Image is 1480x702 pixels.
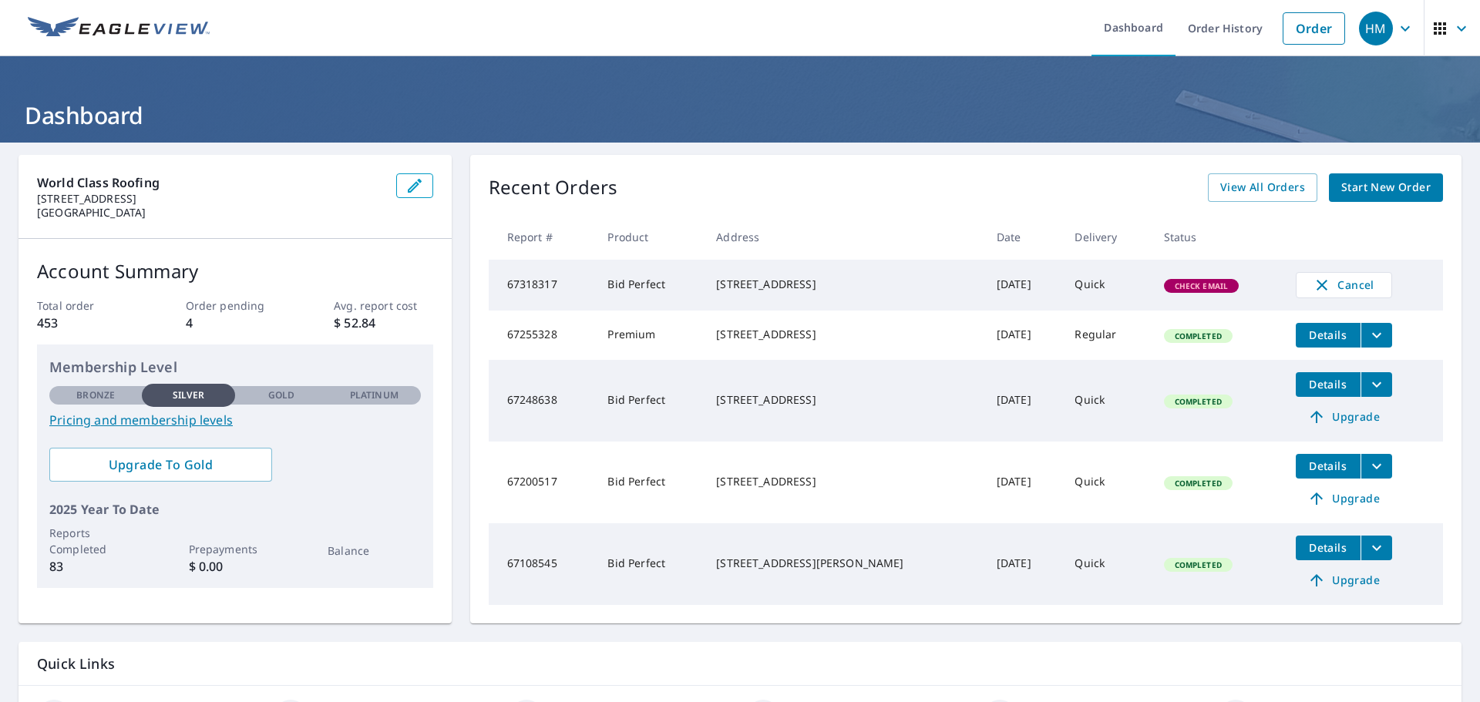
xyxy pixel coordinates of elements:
p: Account Summary [37,257,433,285]
p: $ 52.84 [334,314,432,332]
td: 67200517 [489,442,596,523]
td: [DATE] [984,523,1063,605]
div: [STREET_ADDRESS][PERSON_NAME] [716,556,972,571]
td: [DATE] [984,442,1063,523]
a: View All Orders [1208,173,1317,202]
p: Reports Completed [49,525,142,557]
span: View All Orders [1220,178,1305,197]
span: Upgrade To Gold [62,456,260,473]
p: Gold [268,388,294,402]
p: 2025 Year To Date [49,500,421,519]
button: Cancel [1296,272,1392,298]
div: [STREET_ADDRESS] [716,327,972,342]
p: $ 0.00 [189,557,281,576]
p: [STREET_ADDRESS] [37,192,384,206]
p: Prepayments [189,541,281,557]
td: Premium [595,311,704,360]
p: Bronze [76,388,115,402]
a: Pricing and membership levels [49,411,421,429]
span: Completed [1165,478,1231,489]
button: detailsBtn-67200517 [1296,454,1361,479]
p: Platinum [350,388,399,402]
span: Upgrade [1305,489,1383,508]
a: Upgrade [1296,568,1392,593]
span: Upgrade [1305,571,1383,589]
span: Start New Order [1341,178,1431,197]
p: Avg. report cost [334,297,432,314]
button: detailsBtn-67248638 [1296,372,1361,397]
span: Completed [1165,331,1231,341]
p: Recent Orders [489,173,618,202]
td: Bid Perfect [595,523,704,605]
p: 4 [186,314,284,332]
th: Report # [489,214,596,260]
p: Total order [37,297,136,314]
th: Address [704,214,984,260]
th: Delivery [1062,214,1151,260]
p: Balance [328,542,420,559]
p: Order pending [186,297,284,314]
div: [STREET_ADDRESS] [716,392,972,408]
a: Start New Order [1329,173,1443,202]
th: Status [1152,214,1283,260]
span: Details [1305,458,1351,473]
button: detailsBtn-67108545 [1296,536,1361,560]
td: [DATE] [984,360,1063,442]
span: Completed [1165,396,1231,407]
td: Regular [1062,311,1151,360]
h1: Dashboard [18,99,1461,131]
th: Date [984,214,1063,260]
div: [STREET_ADDRESS] [716,474,972,489]
button: filesDropdownBtn-67108545 [1361,536,1392,560]
td: Quick [1062,360,1151,442]
button: filesDropdownBtn-67248638 [1361,372,1392,397]
td: Bid Perfect [595,260,704,311]
td: Bid Perfect [595,442,704,523]
p: [GEOGRAPHIC_DATA] [37,206,384,220]
span: Upgrade [1305,408,1383,426]
a: Order [1283,12,1345,45]
img: EV Logo [28,17,210,40]
a: Upgrade To Gold [49,448,272,482]
p: Silver [173,388,205,402]
td: 67318317 [489,260,596,311]
a: Upgrade [1296,405,1392,429]
span: Cancel [1312,276,1376,294]
p: Membership Level [49,357,421,378]
p: World Class Roofing [37,173,384,192]
a: Upgrade [1296,486,1392,511]
p: 453 [37,314,136,332]
div: [STREET_ADDRESS] [716,277,972,292]
td: 67248638 [489,360,596,442]
span: Check Email [1165,280,1238,291]
span: Details [1305,327,1351,342]
p: Quick Links [37,654,1443,673]
td: 67255328 [489,311,596,360]
span: Completed [1165,559,1231,570]
p: 83 [49,557,142,576]
td: [DATE] [984,260,1063,311]
button: filesDropdownBtn-67255328 [1361,323,1392,348]
button: filesDropdownBtn-67200517 [1361,454,1392,479]
span: Details [1305,540,1351,555]
button: detailsBtn-67255328 [1296,323,1361,348]
td: Quick [1062,260,1151,311]
span: Details [1305,377,1351,391]
td: Bid Perfect [595,360,704,442]
td: 67108545 [489,523,596,605]
div: HM [1359,12,1393,45]
td: Quick [1062,442,1151,523]
th: Product [595,214,704,260]
td: [DATE] [984,311,1063,360]
td: Quick [1062,523,1151,605]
